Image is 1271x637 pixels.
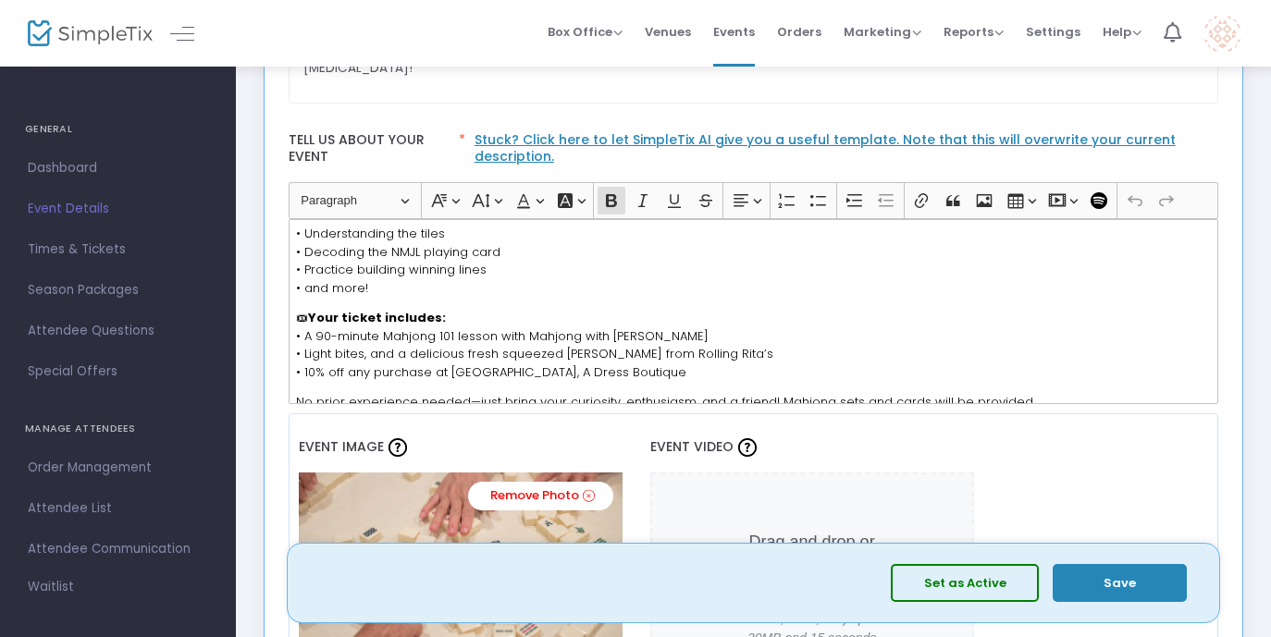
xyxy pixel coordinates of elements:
[475,130,1176,165] a: Stuck? Click here to let SimpleTix AI give you a useful template. Note that this will overwrite y...
[28,578,74,596] span: Waitlist
[1103,23,1141,41] span: Help
[389,438,407,457] img: question-mark
[25,111,211,148] h4: GENERAL
[28,496,208,521] span: Attendee List
[296,225,445,242] span: • Understanding the tiles
[25,410,211,447] h4: MANAGE ATTENDEES
[289,219,1219,404] div: Rich Text Editor, main
[296,279,368,297] span: • and more!
[944,23,1004,41] span: Reports
[1053,564,1187,602] button: Save
[296,363,686,381] span: • 10% off any purchase at [GEOGRAPHIC_DATA], A Dress Boutique
[296,345,773,362] span: • Light bites, and a delicious fresh squeezed [PERSON_NAME] from Rolling Rita’s
[292,187,417,215] button: Paragraph
[28,319,208,343] span: Attendee Questions
[468,482,613,510] a: Remove Photo
[296,243,500,261] span: • Decoding the NMJL playing card
[645,8,691,55] span: Venues
[296,327,709,345] span: • A 90-minute Mahjong 101 lesson with Mahjong with [PERSON_NAME]
[28,278,208,302] span: Season Packages
[891,564,1039,602] button: Set as Active
[299,437,384,456] span: Event Image
[28,537,208,561] span: Attendee Communication
[738,438,757,457] img: question-mark
[28,156,208,180] span: Dashboard
[296,309,446,326] span: 🎟
[308,309,446,326] strong: Your ticket includes:
[548,23,623,41] span: Box Office
[735,530,889,580] p: Drag and drop or
[28,238,208,262] span: Times & Tickets
[844,23,921,41] span: Marketing
[296,393,1035,410] span: No prior experience needed—just bring your curiosity, enthusiasm, and a friend! Mahjong sets and ...
[28,360,208,384] span: Special Offers
[28,197,208,221] span: Event Details
[296,261,487,278] span: • Practice building winning lines
[650,437,734,456] span: Event Video
[1026,8,1080,55] span: Settings
[713,8,755,55] span: Events
[301,190,397,212] span: Paragraph
[777,8,821,55] span: Orders
[289,182,1219,219] div: Editor toolbar
[28,456,208,480] span: Order Management
[279,122,1228,182] label: Tell us about your event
